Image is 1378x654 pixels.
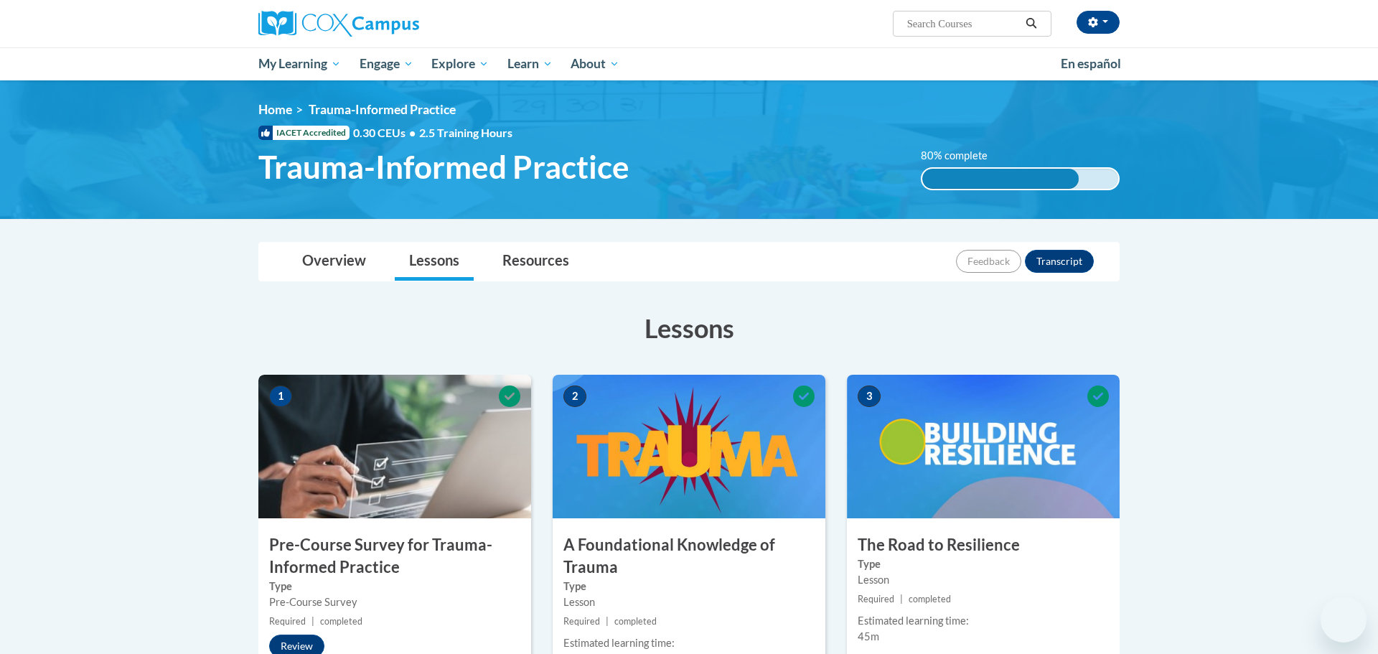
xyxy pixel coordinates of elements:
span: completed [614,616,657,627]
span: 0.30 CEUs [353,125,419,141]
a: Learn [498,47,562,80]
h3: Pre-Course Survey for Trauma-Informed Practice [258,534,531,579]
img: Course Image [847,375,1120,518]
button: Transcript [1025,250,1094,273]
a: Cox Campus [258,11,531,37]
span: Engage [360,55,413,73]
div: Pre-Course Survey [269,594,520,610]
input: Search Courses [906,15,1021,32]
span: completed [909,594,951,604]
span: Required [269,616,306,627]
a: My Learning [249,47,350,80]
span: Learn [507,55,553,73]
span: 2 [563,386,586,407]
span: Trauma-Informed Practice [309,102,456,117]
a: Home [258,102,292,117]
a: Explore [422,47,498,80]
img: Cox Campus [258,11,419,37]
span: IACET Accredited [258,126,350,140]
span: 45m [858,630,879,643]
a: About [562,47,629,80]
a: Overview [288,243,380,281]
iframe: Button to launch messaging window [1321,597,1367,643]
span: My Learning [258,55,341,73]
span: About [571,55,619,73]
h3: The Road to Resilience [847,534,1120,556]
span: • [409,126,416,139]
a: En español [1051,49,1130,79]
a: Resources [488,243,583,281]
span: 1 [269,386,292,407]
label: Type [563,579,815,594]
h3: A Foundational Knowledge of Trauma [553,534,825,579]
span: 3 [858,386,881,407]
span: Explore [431,55,489,73]
div: Lesson [858,572,1109,588]
img: Course Image [258,375,531,518]
span: | [900,594,903,604]
h3: Lessons [258,310,1120,346]
div: Estimated learning time: [563,635,815,651]
div: 80% complete [922,169,1079,189]
button: Search [1021,15,1042,32]
a: Lessons [395,243,474,281]
img: Course Image [553,375,825,518]
span: Trauma-Informed Practice [258,148,629,186]
span: Required [563,616,600,627]
span: | [606,616,609,627]
span: Required [858,594,894,604]
div: Main menu [237,47,1141,80]
label: Type [269,579,520,594]
div: Estimated learning time: [858,613,1109,629]
button: Feedback [956,250,1021,273]
label: Type [858,556,1109,572]
span: completed [320,616,362,627]
label: 80% complete [921,148,1003,164]
span: 2.5 Training Hours [419,126,512,139]
span: En español [1061,56,1121,71]
a: Engage [350,47,423,80]
span: | [311,616,314,627]
button: Account Settings [1077,11,1120,34]
div: Lesson [563,594,815,610]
